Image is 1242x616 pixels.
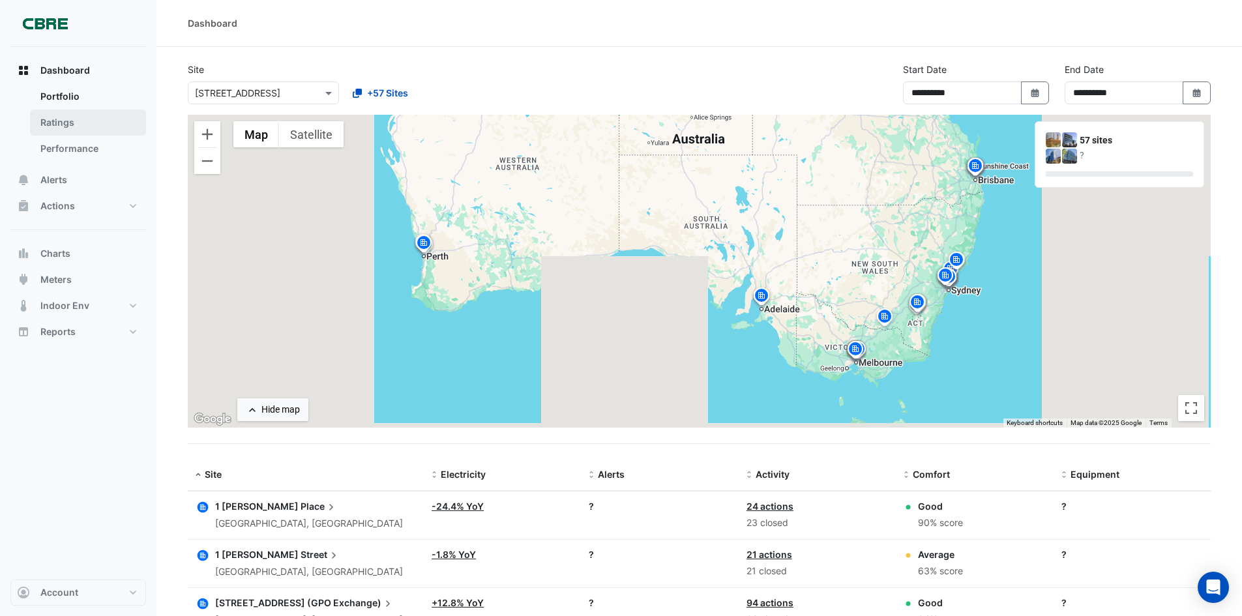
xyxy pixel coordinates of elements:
div: ? [1080,149,1193,162]
img: site-pin.svg [751,286,772,309]
a: Terms (opens in new tab) [1149,419,1168,426]
button: Toggle fullscreen view [1178,395,1204,421]
app-icon: Meters [17,273,30,286]
div: [GEOGRAPHIC_DATA], [GEOGRAPHIC_DATA] [215,565,403,579]
div: ? [1061,596,1203,609]
img: site-pin.svg [935,266,956,289]
span: Comfort [913,469,950,480]
span: Reports [40,325,76,338]
div: ? [589,596,730,609]
div: Open Intercom Messenger [1198,572,1229,603]
div: Good [918,499,963,513]
span: Place [301,499,338,514]
label: Site [188,63,204,76]
img: site-pin.svg [907,293,928,315]
span: Account [40,586,78,599]
div: 57 sites [1080,134,1193,147]
a: Open this area in Google Maps (opens a new window) [191,411,234,428]
button: Indoor Env [10,293,146,319]
span: Dashboard [40,64,90,77]
a: +12.8% YoY [432,597,484,608]
a: Portfolio [30,83,146,110]
span: Site [205,469,222,480]
img: site-pin.svg [947,250,968,273]
div: 90% score [918,516,963,531]
button: Account [10,579,146,606]
button: Dashboard [10,57,146,83]
app-icon: Charts [17,247,30,260]
a: Ratings [30,110,146,136]
label: Start Date [903,63,947,76]
span: Map data ©2025 Google [1071,419,1142,426]
img: site-pin.svg [845,340,866,362]
button: Hide map [237,398,308,421]
button: Meters [10,267,146,293]
span: Alerts [40,173,67,186]
span: Indoor Env [40,299,89,312]
span: Alerts [598,469,625,480]
span: 1 [PERSON_NAME] [215,501,299,512]
button: Charts [10,241,146,267]
a: 21 actions [747,549,792,560]
img: site-pin.svg [848,340,868,362]
img: 10 Shelley Street [1062,149,1077,164]
button: Zoom in [194,121,220,147]
span: Actions [40,199,75,213]
img: Company Logo [16,10,74,37]
div: ? [1061,499,1203,513]
button: Show satellite imagery [279,121,344,147]
img: site-pin.svg [908,293,928,316]
div: 63% score [918,564,963,579]
img: 1 Shelley Street [1062,132,1077,147]
img: site-pin.svg [936,267,957,289]
a: -24.4% YoY [432,501,484,512]
img: site-pin.svg [413,233,434,256]
div: ? [589,548,730,561]
button: Actions [10,193,146,219]
span: Street [301,548,340,562]
span: Equipment [1071,469,1119,480]
a: 94 actions [747,597,793,608]
div: ? [589,499,730,513]
fa-icon: Select Date [1191,87,1203,98]
button: Reports [10,319,146,345]
div: Dashboard [10,83,146,167]
a: -1.8% YoY [432,549,476,560]
div: Good [918,596,963,609]
img: site-pin.svg [946,250,967,273]
span: Electricity [441,469,486,480]
button: Show street map [233,121,279,147]
img: 1 Martin Place [1046,132,1061,147]
div: Dashboard [188,16,237,30]
img: site-pin.svg [965,156,986,179]
img: site-pin.svg [874,307,895,330]
div: Hide map [261,403,300,417]
div: [GEOGRAPHIC_DATA], [GEOGRAPHIC_DATA] [215,516,403,531]
img: Google [191,411,234,428]
app-icon: Actions [17,199,30,213]
fa-icon: Select Date [1029,87,1041,98]
img: site-pin.svg [940,259,961,282]
div: 21 closed [747,564,888,579]
label: End Date [1065,63,1104,76]
img: site-pin.svg [906,295,927,318]
span: Charts [40,247,70,260]
button: +57 Sites [344,81,417,104]
img: 10 Franklin Street (GPO Exchange) [1046,149,1061,164]
div: 23 closed [747,516,888,531]
img: site-pin.svg [966,156,986,179]
app-icon: Reports [17,325,30,338]
span: +57 Sites [367,86,408,100]
span: [STREET_ADDRESS] (GPO [215,597,331,608]
span: Exchange) [333,596,394,610]
button: Alerts [10,167,146,193]
img: site-pin.svg [415,235,436,257]
span: Activity [756,469,790,480]
app-icon: Dashboard [17,64,30,77]
app-icon: Indoor Env [17,299,30,312]
span: Meters [40,273,72,286]
button: Keyboard shortcuts [1007,418,1063,428]
app-icon: Alerts [17,173,30,186]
